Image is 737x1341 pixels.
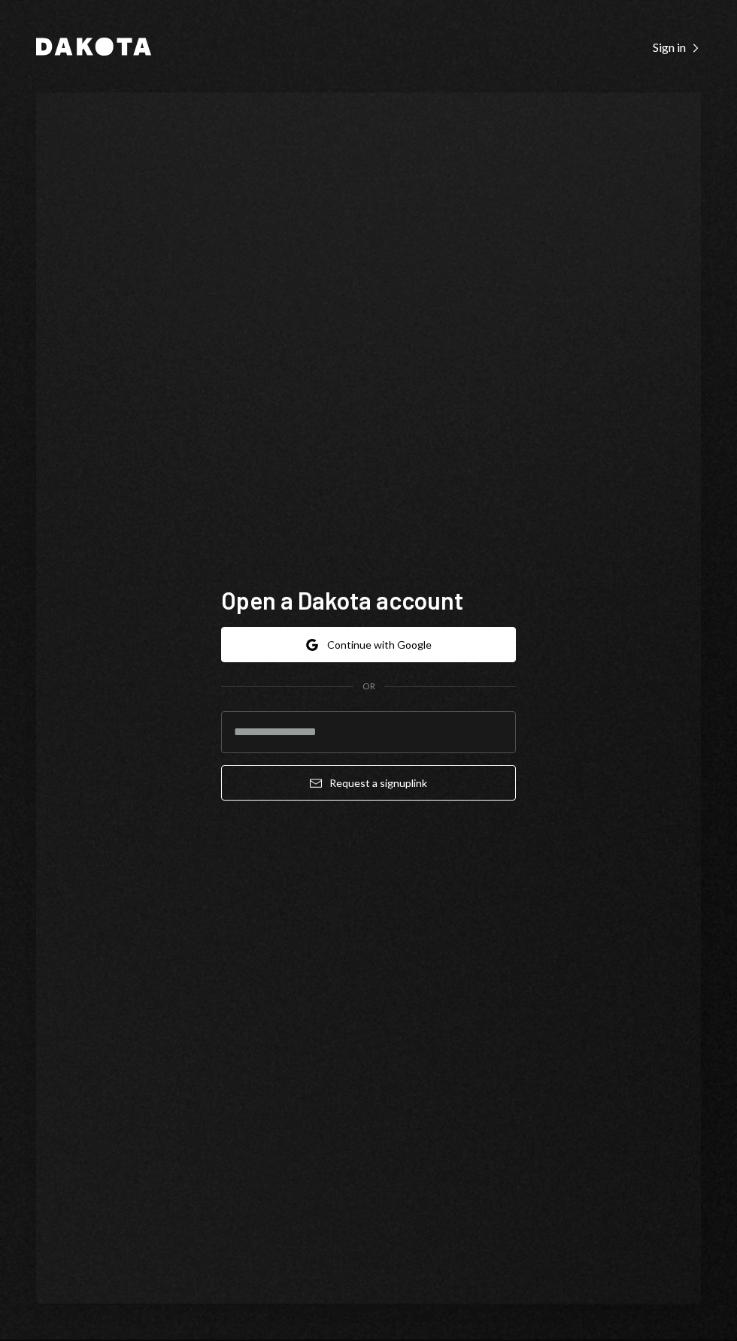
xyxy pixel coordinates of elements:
h1: Open a Dakota account [221,585,516,615]
button: Request a signuplink [221,765,516,801]
button: Continue with Google [221,627,516,662]
div: OR [362,680,375,693]
div: Sign in [653,40,701,55]
a: Sign in [653,38,701,55]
